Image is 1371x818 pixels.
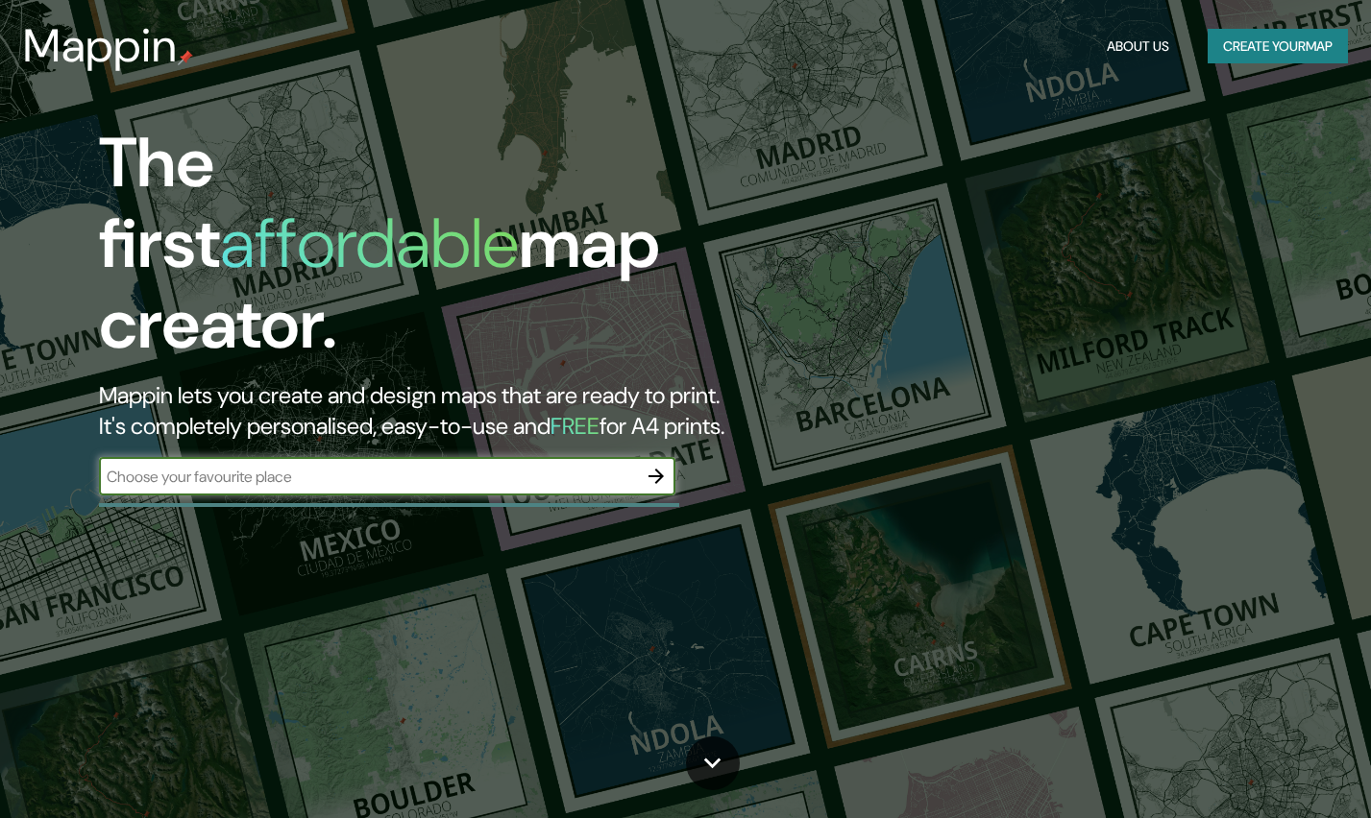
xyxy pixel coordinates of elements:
img: mappin-pin [178,50,193,65]
h5: FREE [551,411,600,441]
button: About Us [1099,29,1177,64]
h1: affordable [220,199,519,288]
h1: The first map creator. [99,123,785,380]
button: Create yourmap [1208,29,1348,64]
h3: Mappin [23,19,178,73]
h2: Mappin lets you create and design maps that are ready to print. It's completely personalised, eas... [99,380,785,442]
input: Choose your favourite place [99,466,637,488]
